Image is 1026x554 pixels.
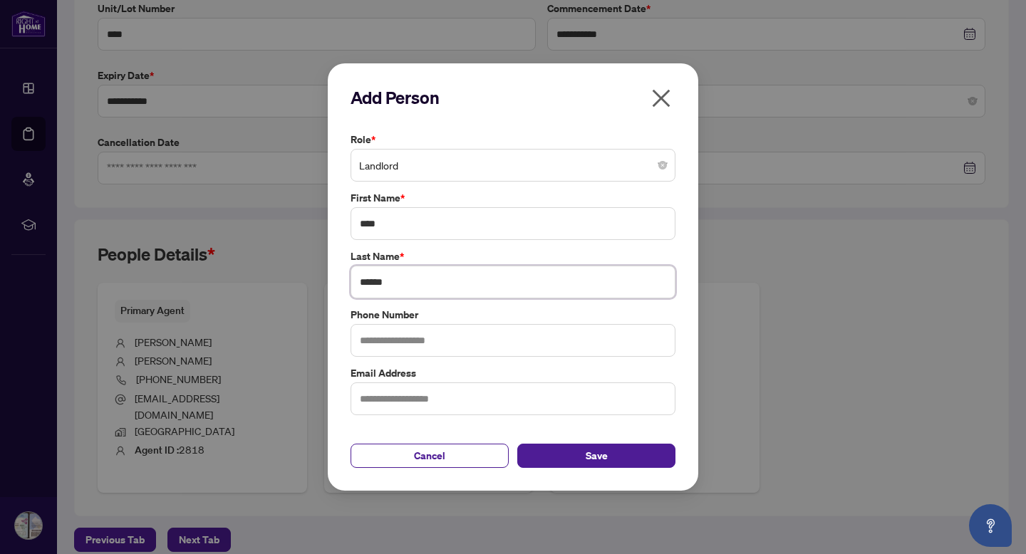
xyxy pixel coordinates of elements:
button: Save [517,444,675,468]
span: close-circle [658,161,667,169]
label: Last Name [351,249,675,264]
button: Open asap [969,504,1012,547]
h2: Add Person [351,86,675,109]
span: close [650,87,673,110]
label: Role [351,132,675,147]
span: Cancel [414,444,445,467]
button: Cancel [351,444,509,468]
label: First Name [351,190,675,206]
span: Save [586,444,608,467]
label: Email Address [351,365,675,381]
label: Phone Number [351,307,675,323]
span: Landlord [359,152,667,179]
